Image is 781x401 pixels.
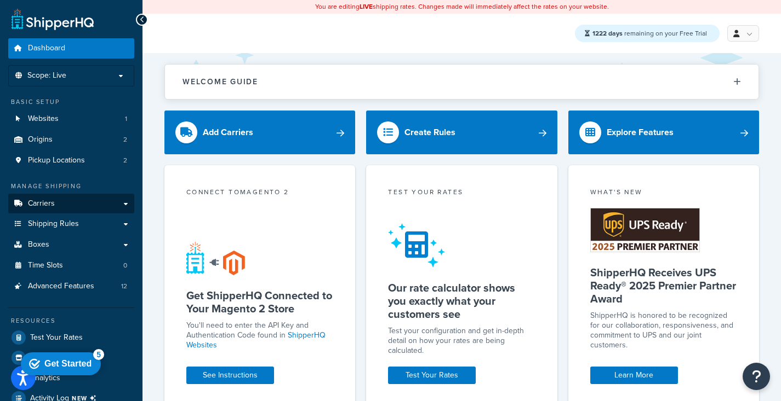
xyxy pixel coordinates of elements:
a: Dashboard [8,38,134,59]
a: Create Rules [366,111,557,154]
div: Basic Setup [8,97,134,107]
strong: 1222 days [592,28,623,38]
a: Marketplace [8,348,134,368]
button: Welcome Guide [165,65,759,99]
h5: Our rate calculator shows you exactly what your customers see [388,281,535,321]
span: Test Your Rates [30,333,83,342]
a: Advanced Features12 [8,276,134,297]
div: Add Carriers [203,125,253,140]
a: Pickup Locations2 [8,150,134,171]
h5: ShipperHQ Receives UPS Ready® 2025 Premier Partner Award [590,266,737,305]
p: ShipperHQ is honored to be recognized for our collaboration, responsiveness, and commitment to UP... [590,311,737,350]
div: Get Started 5 items remaining, 0% complete [4,5,84,28]
a: Carriers [8,194,134,214]
span: Advanced Features [28,282,94,291]
a: Time Slots0 [8,255,134,276]
span: Scope: Live [27,71,66,80]
span: 2 [123,135,127,144]
span: Origins [28,135,53,144]
div: Create Rules [404,125,455,140]
p: You'll need to enter the API Key and Authentication Code found in [186,321,333,350]
div: 5 [77,2,88,13]
a: Analytics [8,368,134,388]
span: Websites [28,114,59,124]
span: 0 [123,261,127,270]
li: Origins [8,130,134,150]
img: connect-shq-magento-24cdf84b.svg [186,241,245,275]
a: Origins2 [8,130,134,150]
div: Get Started [28,12,75,22]
li: Pickup Locations [8,150,134,171]
span: Shipping Rules [28,219,79,229]
div: What's New [590,187,737,200]
h2: Welcome Guide [183,78,258,86]
span: 2 [123,156,127,165]
button: Open Resource Center [743,363,770,390]
span: Carriers [28,199,55,208]
span: remaining on your Free Trial [592,28,707,38]
li: Websites [8,109,134,129]
span: Dashboard [28,44,65,53]
div: Test your configuration and get in-depth detail on how your rates are being calculated. [388,326,535,356]
a: Add Carriers [164,111,355,154]
span: Boxes [28,240,49,249]
b: LIVE [360,2,373,11]
a: Explore Features [568,111,759,154]
div: Explore Features [607,125,674,140]
a: Websites1 [8,109,134,129]
span: Pickup Locations [28,156,85,165]
div: Resources [8,316,134,326]
h5: Get ShipperHQ Connected to Your Magento 2 Store [186,289,333,315]
a: See Instructions [186,367,274,384]
a: Learn More [590,367,678,384]
a: Shipping Rules [8,214,134,234]
li: Advanced Features [8,276,134,297]
span: 12 [121,282,127,291]
span: Time Slots [28,261,63,270]
a: Boxes [8,235,134,255]
span: 1 [125,114,127,124]
div: Test your rates [388,187,535,200]
div: Connect to Magento 2 [186,187,333,200]
div: Manage Shipping [8,182,134,191]
li: Time Slots [8,255,134,276]
a: Test Your Rates [388,367,476,384]
a: Test Your Rates [8,328,134,347]
a: ShipperHQ Websites [186,329,326,351]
